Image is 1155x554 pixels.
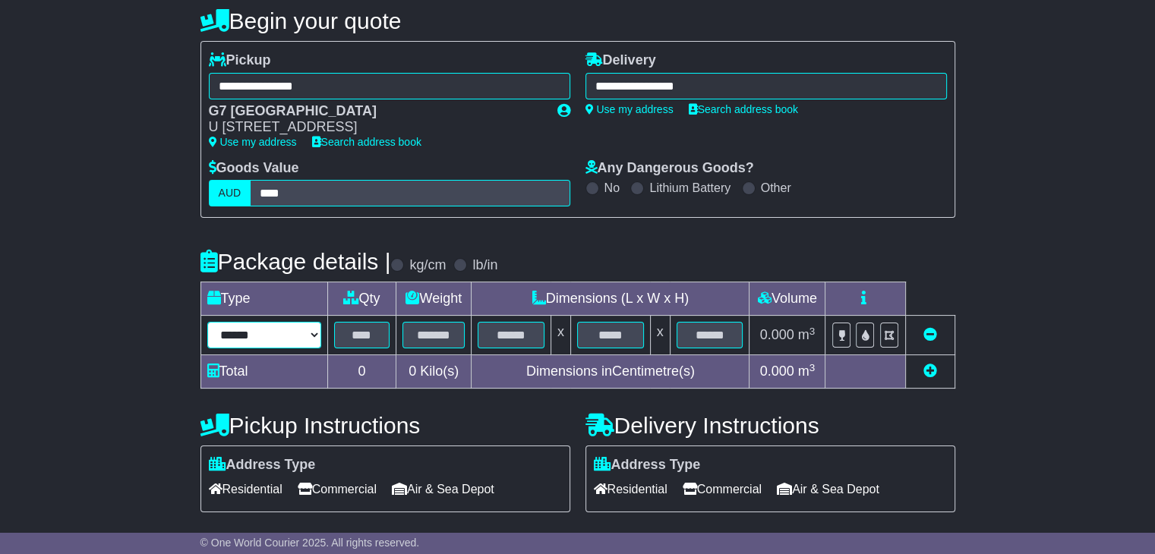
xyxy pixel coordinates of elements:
[551,316,570,355] td: x
[594,457,701,474] label: Address Type
[209,136,297,148] a: Use my address
[760,364,794,379] span: 0.000
[689,103,798,115] a: Search address book
[649,181,731,195] label: Lithium Battery
[585,413,955,438] h4: Delivery Instructions
[809,362,816,373] sup: 3
[409,257,446,274] label: kg/cm
[209,119,542,136] div: U [STREET_ADDRESS]
[327,355,396,389] td: 0
[200,249,391,274] h4: Package details |
[472,257,497,274] label: lb/in
[749,282,825,316] td: Volume
[798,364,816,379] span: m
[809,326,816,337] sup: 3
[585,52,656,69] label: Delivery
[209,160,299,177] label: Goods Value
[200,355,327,389] td: Total
[200,282,327,316] td: Type
[761,181,791,195] label: Other
[209,477,282,501] span: Residential
[650,316,670,355] td: x
[396,355,472,389] td: Kilo(s)
[312,136,421,148] a: Search address book
[392,477,494,501] span: Air & Sea Depot
[200,8,955,33] h4: Begin your quote
[396,282,472,316] td: Weight
[409,364,416,379] span: 0
[472,282,749,316] td: Dimensions (L x W x H)
[798,327,816,342] span: m
[327,282,396,316] td: Qty
[209,457,316,474] label: Address Type
[209,52,271,69] label: Pickup
[585,103,674,115] a: Use my address
[760,327,794,342] span: 0.000
[604,181,620,195] label: No
[923,364,937,379] a: Add new item
[594,477,667,501] span: Residential
[683,477,762,501] span: Commercial
[472,355,749,389] td: Dimensions in Centimetre(s)
[298,477,377,501] span: Commercial
[200,413,570,438] h4: Pickup Instructions
[777,477,879,501] span: Air & Sea Depot
[200,537,420,549] span: © One World Courier 2025. All rights reserved.
[209,103,542,120] div: G7 [GEOGRAPHIC_DATA]
[585,160,754,177] label: Any Dangerous Goods?
[209,180,251,206] label: AUD
[923,327,937,342] a: Remove this item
